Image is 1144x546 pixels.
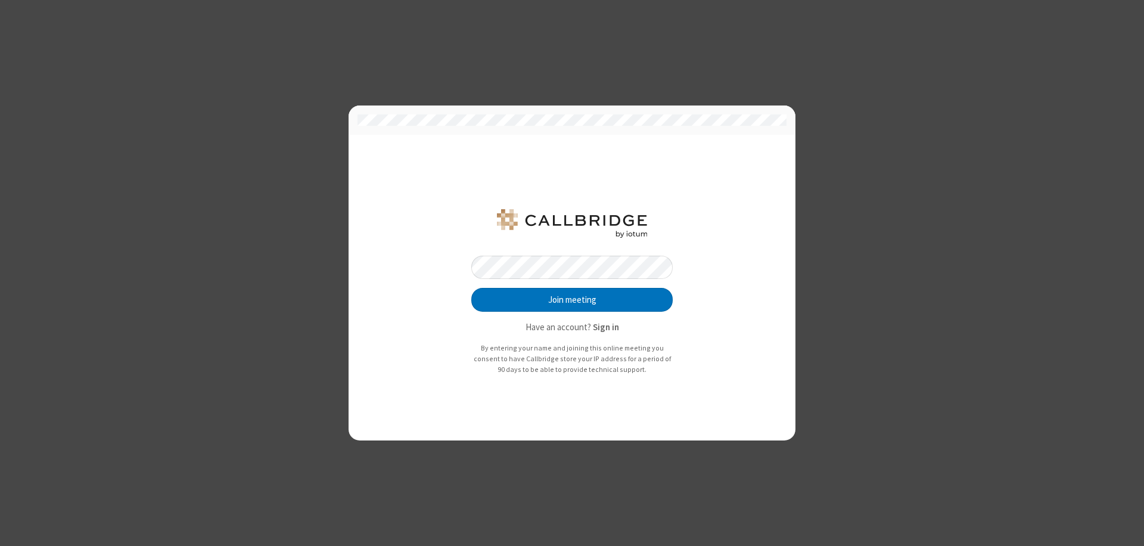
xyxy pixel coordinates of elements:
button: Sign in [593,321,619,334]
img: QA Selenium DO NOT DELETE OR CHANGE [495,209,649,238]
p: By entering your name and joining this online meeting you consent to have Callbridge store your I... [471,343,673,374]
p: Have an account? [471,321,673,334]
button: Join meeting [471,288,673,312]
strong: Sign in [593,321,619,333]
